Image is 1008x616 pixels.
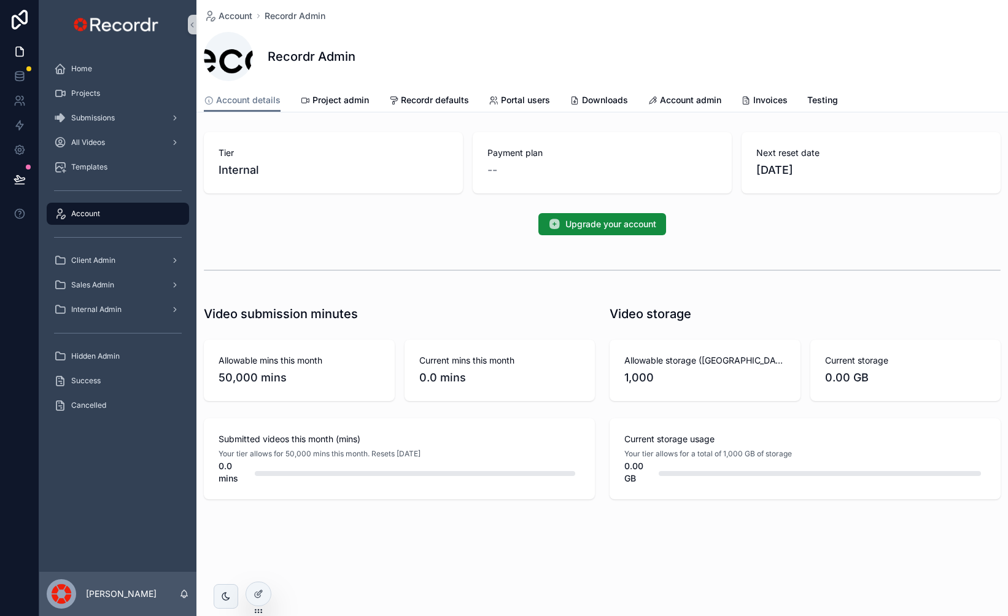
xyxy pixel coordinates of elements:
span: 50,000 mins [219,369,380,386]
span: Testing [807,94,838,106]
h1: Video storage [610,305,691,322]
span: Templates [71,162,107,172]
a: Portal users [489,89,550,114]
span: Home [71,64,92,74]
a: Account admin [648,89,721,114]
span: Internal Admin [71,305,122,314]
a: All Videos [47,131,189,154]
h1: Video submission minutes [204,305,358,322]
a: Cancelled [47,394,189,416]
div: scrollable content [39,49,196,432]
h1: Recordr Admin [268,48,355,65]
a: Client Admin [47,249,189,271]
p: [PERSON_NAME] [86,588,157,600]
span: Sales Admin [71,280,114,290]
span: Payment plan [487,147,717,159]
span: Project admin [312,94,369,106]
span: Current storage usage [624,433,986,445]
span: All Videos [71,138,105,147]
span: Success [71,376,101,386]
span: 1,000 [624,369,786,386]
a: Hidden Admin [47,345,189,367]
span: Tier [219,147,448,159]
img: App logo [71,15,165,34]
span: Client Admin [71,255,115,265]
span: Portal users [501,94,550,106]
a: Project admin [300,89,369,114]
span: Downloads [582,94,628,106]
span: Recordr defaults [401,94,469,106]
span: Next reset date [756,147,986,159]
span: Hidden Admin [71,351,120,361]
span: Projects [71,88,100,98]
div: 0.0 mins [219,460,250,485]
span: Account [219,10,252,22]
a: Downloads [570,89,628,114]
span: 0.00 GB [825,369,987,386]
span: Invoices [753,94,788,106]
span: Upgrade your account [565,218,656,230]
a: Home [47,58,189,80]
span: Allowable storage ([GEOGRAPHIC_DATA]) [624,354,786,367]
span: Submissions [71,113,115,123]
a: Sales Admin [47,274,189,296]
a: Account [204,10,252,22]
a: Templates [47,156,189,178]
span: Current storage [825,354,987,367]
a: Internal Admin [47,298,189,321]
span: [DATE] [756,162,986,179]
div: 0.00 GB [624,460,654,485]
span: -- [487,162,497,179]
a: Account [47,203,189,225]
span: Internal [219,162,259,179]
span: 0.0 mins [419,369,581,386]
span: Submitted videos this month (mins) [219,433,580,445]
a: Account details [204,89,281,112]
span: Your tier allows for 50,000 mins this month. Resets [DATE] [219,449,421,459]
span: Allowable mins this month [219,354,380,367]
span: Account admin [660,94,721,106]
a: Projects [47,82,189,104]
button: Upgrade your account [538,213,666,235]
a: Success [47,370,189,392]
span: Account [71,209,100,219]
a: Recordr Admin [265,10,325,22]
a: Invoices [741,89,788,114]
a: Recordr defaults [389,89,469,114]
span: Account details [216,94,281,106]
span: Current mins this month [419,354,581,367]
a: Testing [807,89,838,114]
span: Your tier allows for a total of 1,000 GB of storage [624,449,792,459]
span: Cancelled [71,400,106,410]
a: Submissions [47,107,189,129]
